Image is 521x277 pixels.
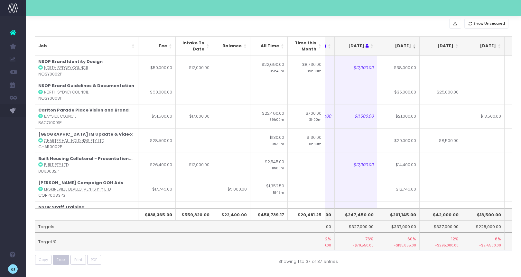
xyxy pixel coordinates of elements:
[176,56,213,80] td: $12,000.00
[250,201,288,226] td: $600.00
[87,255,101,265] button: PDF
[269,116,284,122] small: 89h00m
[377,220,420,232] td: $337,000.00
[91,257,97,263] span: PDF
[272,141,284,147] small: 0h30m
[57,257,66,263] span: Excel
[473,21,505,26] span: Show Unsecured
[138,128,176,153] td: $28,500.00
[407,236,416,242] span: 60%
[273,189,284,195] small: 5h15m
[35,36,138,56] th: Job: activate to sort column ascending
[44,187,111,192] abbr: Erskineville Developments Pty Ltd
[38,180,123,186] strong: [PERSON_NAME] Campaign OOH Ads
[35,56,138,80] td: : NOSY0002P
[138,36,176,56] th: Fee: activate to sort column ascending
[288,56,325,80] td: $8,730.00
[38,204,85,210] strong: NSOP Staff Training
[35,255,52,265] button: Copy
[420,220,462,232] td: $337,000.00
[39,257,48,263] span: Copy
[338,242,374,248] small: -$79,550.00
[38,107,129,113] strong: Carlton Parade Place Vision and Brand
[138,153,176,177] td: $26,400.00
[377,80,420,104] td: $35,000.00
[38,58,103,65] strong: NSOP Brand Identity Design
[420,208,462,220] th: $42,000.00
[35,80,138,104] td: : NOSY0003P
[377,36,420,56] th: Oct 25: activate to sort column ascending
[35,128,138,153] td: : CHAR0002P
[462,208,505,220] th: $13,500.00
[176,208,213,220] th: $559,320.00
[335,208,377,220] th: $247,450.00
[70,255,86,265] button: Print
[462,220,505,232] td: $228,000.00
[213,177,250,201] td: $5,000.00
[38,83,134,89] strong: NSOP Brand Guidelines & Documentation
[35,104,138,129] td: : BACO0001P
[38,156,133,162] strong: Built Housing Collateral - Presentation...
[380,242,416,248] small: -$135,855.00
[213,208,250,220] th: $22,400.00
[250,104,288,129] td: $22,460.00
[138,80,176,104] td: $60,000.00
[288,104,325,129] td: $700.00
[335,56,377,80] td: $12,000.00
[44,90,88,95] abbr: North Sydney Council
[322,236,331,242] span: 32%
[44,162,69,167] abbr: Built Pty Ltd
[250,208,288,220] th: $458,739.17
[377,128,420,153] td: $20,000.00
[377,201,420,226] td: $10,000.00
[138,208,176,220] th: $838,365.00
[377,208,420,220] th: $201,145.00
[335,220,377,232] td: $327,000.00
[250,56,288,80] td: $22,690.00
[53,255,69,265] button: Excel
[270,68,284,74] small: 95h45m
[288,128,325,153] td: $130.00
[288,208,325,220] th: $20,481.25
[309,141,321,147] small: 0h30m
[420,36,462,56] th: Nov 25: activate to sort column ascending
[420,128,462,153] td: $8,500.00
[420,80,462,104] td: $25,000.00
[377,56,420,80] td: $38,000.00
[495,236,501,242] span: 6%
[462,36,505,56] th: Dec 25: activate to sort column ascending
[462,104,505,129] td: $13,500.00
[465,242,501,248] small: -$214,500.00
[250,153,288,177] td: $2,545.00
[44,138,104,143] abbr: Charter Hall Holdings Pty Ltd
[451,236,459,242] span: 12%
[250,177,288,201] td: $1,352.50
[176,104,213,129] td: $17,000.00
[250,36,288,56] th: All Time: activate to sort column ascending
[464,19,509,29] button: Show Unsecured
[250,128,288,153] td: $130.00
[335,36,377,56] th: Sep 25 : activate to sort column ascending
[377,177,420,201] td: $12,745.00
[335,104,377,129] td: $11,500.00
[138,177,176,201] td: $17,745.00
[138,56,176,80] td: $50,000.00
[138,201,176,226] td: $15,000.00
[44,114,76,119] abbr: Bayside Council
[176,36,213,56] th: Intake To Date: activate to sort column ascending
[8,264,18,274] img: images/default_profile_image.png
[420,201,462,226] td: $5,000.00
[272,165,284,171] small: 11h00m
[35,177,138,201] td: : CORP0633P3
[213,36,250,56] th: Balance: activate to sort column ascending
[307,68,321,74] small: 39h30m
[74,257,82,263] span: Print
[309,116,321,122] small: 3h00m
[35,153,138,177] td: : BUIL0032P
[35,201,138,226] td: : NOSY0004P
[38,131,132,137] strong: [GEOGRAPHIC_DATA] IM Update & Video
[377,104,420,129] td: $21,000.00
[288,36,325,56] th: Time this Month: activate to sort column ascending
[288,201,325,226] td: $600.00
[35,220,325,232] td: Targets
